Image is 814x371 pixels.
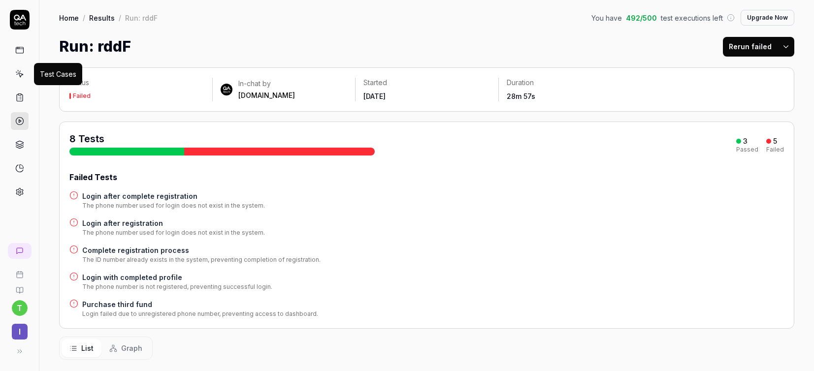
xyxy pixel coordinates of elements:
img: 7ccf6c19-61ad-4a6c-8811-018b02a1b829.jpg [221,84,232,95]
div: Test Cases [40,69,76,79]
a: Purchase third fund [82,299,318,309]
span: Graph [121,343,142,353]
div: 3 [743,137,748,146]
div: Failed [766,147,784,153]
a: Complete registration process [82,245,321,255]
a: Home [59,13,79,23]
button: I [4,316,35,341]
time: [DATE] [363,92,386,100]
div: 5 [773,137,777,146]
button: Graph [101,339,150,357]
a: Book a call with us [4,263,35,278]
button: t [12,300,28,316]
a: Login with completed profile [82,272,272,282]
h1: Run: rddF [59,35,131,58]
button: Upgrade Now [741,10,794,26]
span: List [81,343,94,353]
div: The ID number already exists in the system, preventing completion of registration. [82,255,321,264]
a: New conversation [8,243,32,259]
div: / [119,13,121,23]
p: Status [69,78,204,88]
span: I [12,324,28,340]
div: [DOMAIN_NAME] [238,91,295,100]
div: Run: rddF [125,13,158,23]
div: Passed [736,147,758,153]
p: Started [363,78,490,88]
p: Duration [507,78,633,88]
button: List [62,339,101,357]
a: Results [89,13,115,23]
div: Login failed due to unregistered phone number, preventing access to dashboard. [82,309,318,318]
span: test executions left [661,13,723,23]
span: 492 / 500 [626,13,657,23]
time: 28m 57s [507,92,535,100]
div: In-chat by [238,79,295,89]
a: Login after complete registration [82,191,265,201]
div: Failed Tests [69,171,784,183]
span: You have [591,13,622,23]
a: Documentation [4,278,35,294]
span: 8 Tests [69,133,104,145]
button: Rerun failed [723,37,778,57]
div: The phone number used for login does not exist in the system. [82,228,265,237]
div: Failed [73,93,91,99]
div: / [83,13,85,23]
div: The phone number is not registered, preventing successful login. [82,282,272,291]
a: Login after registration [82,218,265,228]
div: The phone number used for login does not exist in the system. [82,201,265,210]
